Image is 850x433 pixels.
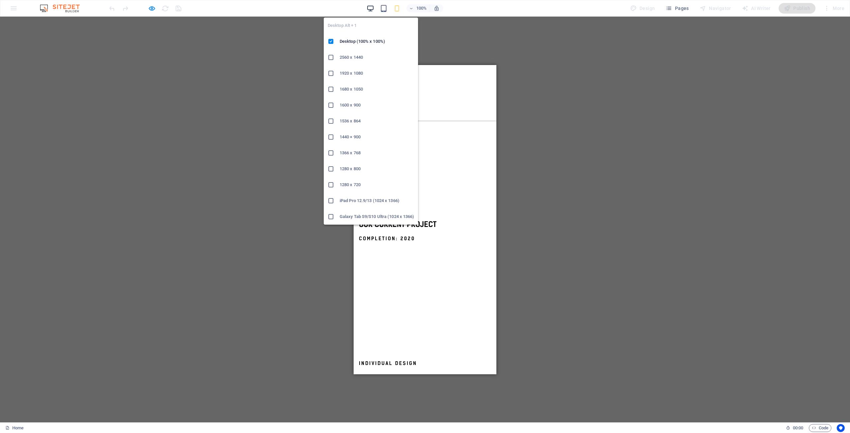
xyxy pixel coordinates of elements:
h6: Galaxy Tab S9/S10 Ultra (1024 x 1366) [340,213,414,221]
span: : [798,425,799,430]
button: Code [809,424,831,432]
span: Code [812,424,828,432]
iframe: To enrich screen reader interactions, please activate Accessibility in Grammarly extension settings [354,65,496,374]
h6: 100% [416,4,427,12]
h6: iPad Pro 12.9/13 (1024 x 1366) [340,197,414,205]
h6: 1536 x 864 [340,117,414,125]
button: 100% [406,4,430,12]
a: Click to cancel selection. Double-click to open Pages [5,424,24,432]
h6: Session time [786,424,804,432]
h6: 1920 x 1080 [340,69,414,77]
h6: 1600 x 900 [340,101,414,109]
h6: 2560 x 1440 [340,53,414,61]
h6: 1280 x 800 [340,165,414,173]
h6: 1440 × 900 [340,133,414,141]
p: Lorem ipsum dolor sit amet, consetetur sadipscing elitr, sed diam nonumy eirmod tempor invidunt u... [5,306,137,377]
h6: Desktop (100% x 100%) [340,37,414,45]
button: Usercentrics [837,424,845,432]
span: 00 00 [793,424,803,432]
i: On resize automatically adjust zoom level to fit chosen device. [434,5,440,11]
span: Pages [665,5,689,12]
button: Pages [663,3,691,14]
img: Editor Logo [38,4,88,12]
h6: 1366 x 768 [340,149,414,157]
h6: 1680 x 1050 [340,85,414,93]
h6: 1280 x 720 [340,181,414,189]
